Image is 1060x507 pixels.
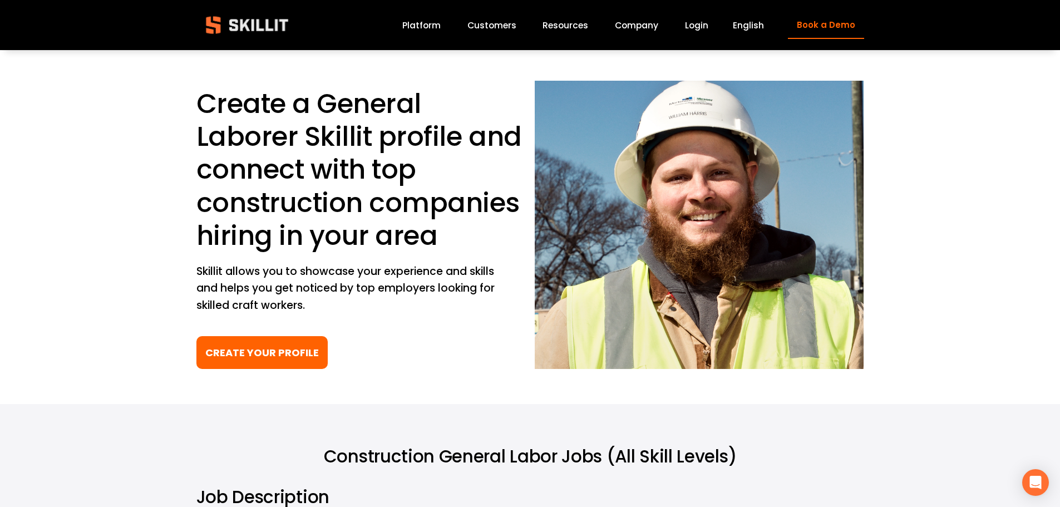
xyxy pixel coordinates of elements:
[543,19,588,32] span: Resources
[685,18,708,33] a: Login
[196,8,298,42] img: Skillit
[196,263,497,314] p: Skillit allows you to showcase your experience and skills and helps you get noticed by top employ...
[196,445,864,468] h2: Construction General Labor Jobs (All Skill Levels)
[196,336,328,369] a: CREATE YOUR PROFILE
[196,87,525,252] h1: Create a General Laborer Skillit profile and connect with top construction companies hiring in yo...
[402,18,441,33] a: Platform
[543,18,588,33] a: folder dropdown
[467,18,516,33] a: Customers
[788,12,864,39] a: Book a Demo
[615,18,658,33] a: Company
[733,19,764,32] span: English
[1022,469,1049,496] div: Open Intercom Messenger
[733,18,764,33] div: language picker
